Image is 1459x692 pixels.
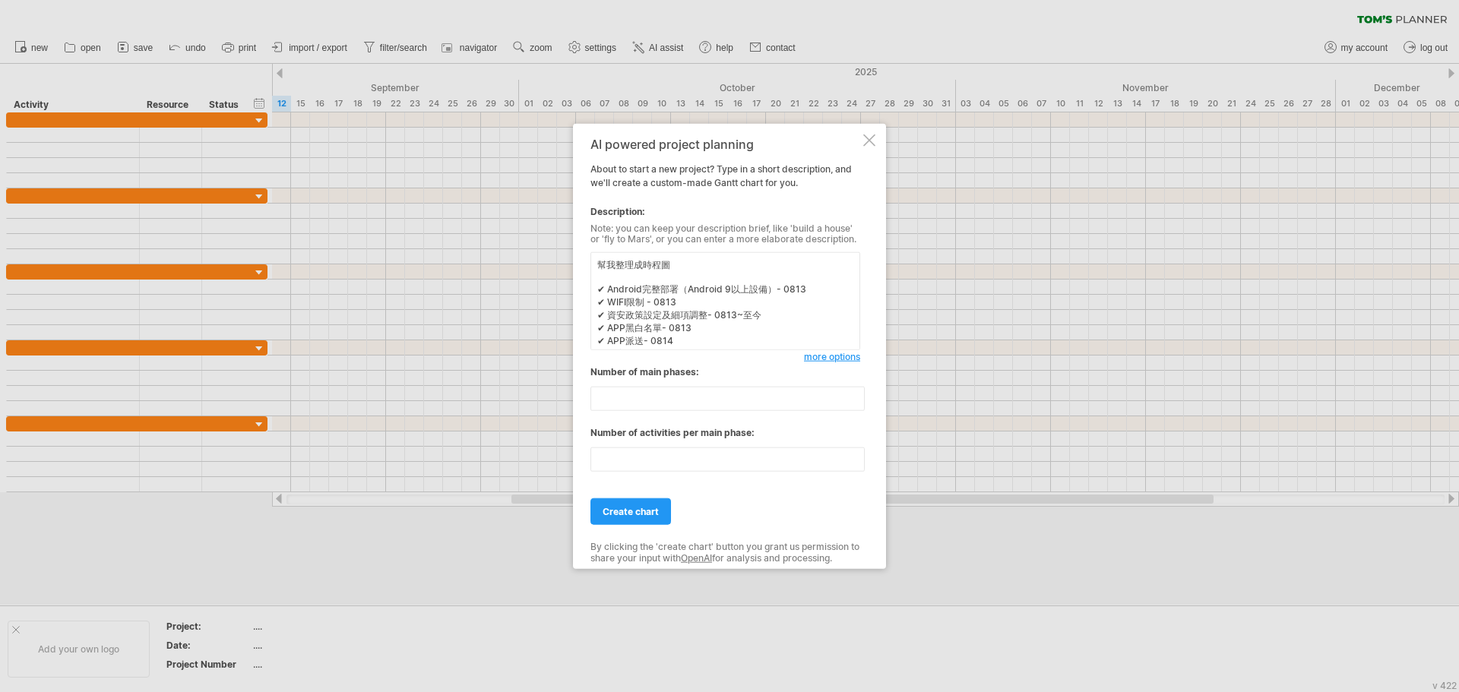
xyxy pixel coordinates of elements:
span: create chart [603,506,659,517]
span: more options [804,351,860,362]
div: Number of activities per main phase: [590,426,860,440]
a: create chart [590,498,671,525]
div: By clicking the 'create chart' button you grant us permission to share your input with for analys... [590,542,860,564]
div: AI powered project planning [590,137,860,150]
div: Number of main phases: [590,365,860,379]
div: About to start a new project? Type in a short description, and we'll create a custom-made Gantt c... [590,137,860,555]
div: Note: you can keep your description brief, like 'build a house' or 'fly to Mars', or you can ente... [590,223,860,245]
div: Description: [590,204,860,218]
a: OpenAI [681,551,712,563]
a: more options [804,350,860,364]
